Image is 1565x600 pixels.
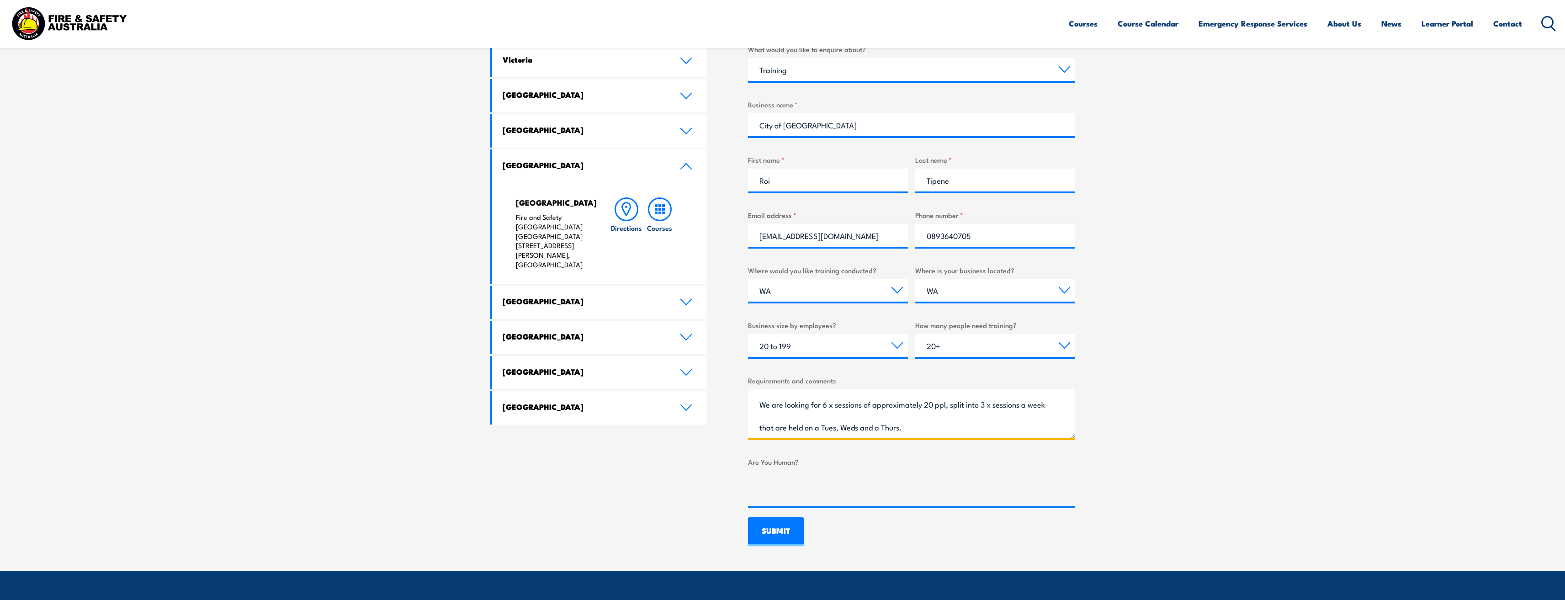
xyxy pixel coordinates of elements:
a: Emergency Response Services [1199,11,1307,36]
h4: [GEOGRAPHIC_DATA] [503,331,666,341]
label: Where is your business located? [915,265,1075,276]
label: How many people need training? [915,320,1075,330]
h4: [GEOGRAPHIC_DATA] [503,90,666,100]
label: Requirements and comments [748,375,1075,386]
label: Where would you like training conducted? [748,265,908,276]
label: Email address [748,210,908,220]
label: Business size by employees? [748,320,908,330]
iframe: reCAPTCHA [748,471,887,506]
input: SUBMIT [748,517,804,546]
h4: [GEOGRAPHIC_DATA] [503,125,666,135]
a: [GEOGRAPHIC_DATA] [492,149,707,183]
a: [GEOGRAPHIC_DATA] [492,356,707,389]
a: Victoria [492,44,707,77]
a: [GEOGRAPHIC_DATA] [492,321,707,354]
a: [GEOGRAPHIC_DATA] [492,286,707,319]
a: [GEOGRAPHIC_DATA] [492,79,707,112]
a: Directions [610,197,643,270]
h6: Courses [647,223,672,233]
h4: [GEOGRAPHIC_DATA] [503,160,666,170]
h4: Victoria [503,54,666,64]
a: [GEOGRAPHIC_DATA] [492,114,707,148]
a: [GEOGRAPHIC_DATA] [492,391,707,425]
label: Last name [915,154,1075,165]
a: About Us [1327,11,1361,36]
a: Courses [643,197,676,270]
h4: [GEOGRAPHIC_DATA] [503,296,666,306]
a: Course Calendar [1118,11,1178,36]
h6: Directions [611,223,642,233]
label: Are You Human? [748,457,1075,467]
a: Learner Portal [1422,11,1473,36]
h4: [GEOGRAPHIC_DATA] [503,402,666,412]
label: First name [748,154,908,165]
label: Phone number [915,210,1075,220]
h4: [GEOGRAPHIC_DATA] [503,366,666,377]
p: Fire and Safety [GEOGRAPHIC_DATA] [GEOGRAPHIC_DATA] [STREET_ADDRESS][PERSON_NAME], [GEOGRAPHIC_DATA] [516,212,592,270]
label: What would you like to enquire about? [748,44,1075,54]
h4: [GEOGRAPHIC_DATA] [516,197,592,207]
a: Contact [1493,11,1522,36]
label: Business name [748,99,1075,110]
a: News [1381,11,1401,36]
a: Courses [1069,11,1098,36]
